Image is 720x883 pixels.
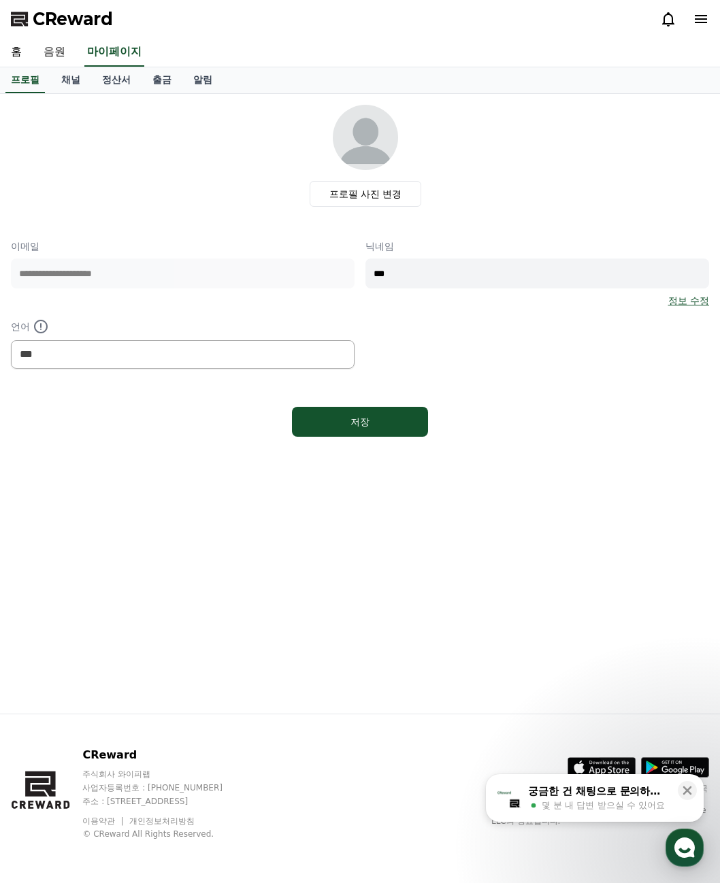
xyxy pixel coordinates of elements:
[82,747,248,763] p: CReward
[84,38,144,67] a: 마이페이지
[11,318,355,335] p: 언어
[33,8,113,30] span: CReward
[82,796,248,807] p: 주소 : [STREET_ADDRESS]
[668,294,709,307] a: 정보 수정
[319,415,401,429] div: 저장
[91,67,142,93] a: 정산서
[142,67,182,93] a: 출금
[82,816,125,826] a: 이용약관
[11,239,355,253] p: 이메일
[50,67,91,93] a: 채널
[365,239,709,253] p: 닉네임
[82,782,248,793] p: 사업자등록번호 : [PHONE_NUMBER]
[310,181,422,207] label: 프로필 사진 변경
[182,67,223,93] a: 알림
[5,67,45,93] a: 프로필
[292,407,428,437] button: 저장
[11,8,113,30] a: CReward
[33,38,76,67] a: 음원
[82,769,248,780] p: 주식회사 와이피랩
[333,105,398,170] img: profile_image
[82,829,248,839] p: © CReward All Rights Reserved.
[129,816,195,826] a: 개인정보처리방침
